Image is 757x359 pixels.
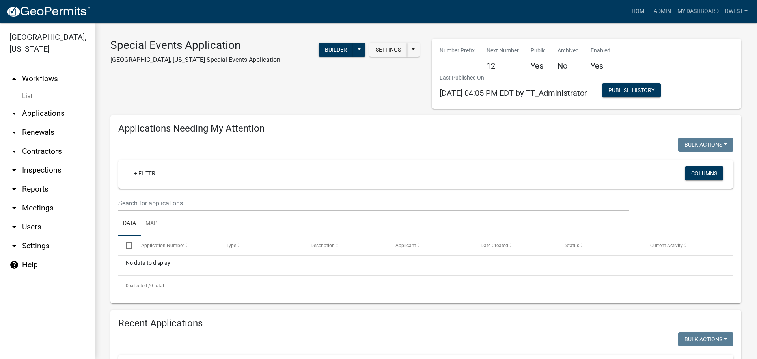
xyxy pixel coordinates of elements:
[118,318,733,329] h4: Recent Applications
[141,243,184,248] span: Application Number
[388,236,473,255] datatable-header-cell: Applicant
[650,243,683,248] span: Current Activity
[9,222,19,232] i: arrow_drop_down
[218,236,303,255] datatable-header-cell: Type
[118,276,733,296] div: 0 total
[141,211,162,236] a: Map
[311,243,335,248] span: Description
[118,211,141,236] a: Data
[722,4,751,19] a: rwest
[557,61,579,71] h5: No
[651,4,674,19] a: Admin
[678,332,733,346] button: Bulk Actions
[440,74,587,82] p: Last Published On
[9,74,19,84] i: arrow_drop_up
[118,195,629,211] input: Search for applications
[9,203,19,213] i: arrow_drop_down
[558,236,643,255] datatable-header-cell: Status
[9,128,19,137] i: arrow_drop_down
[133,236,218,255] datatable-header-cell: Application Number
[369,43,407,57] button: Settings
[678,138,733,152] button: Bulk Actions
[303,236,388,255] datatable-header-cell: Description
[643,236,727,255] datatable-header-cell: Current Activity
[118,236,133,255] datatable-header-cell: Select
[481,243,508,248] span: Date Created
[395,243,416,248] span: Applicant
[9,184,19,194] i: arrow_drop_down
[628,4,651,19] a: Home
[110,39,280,52] h3: Special Events Application
[440,88,587,98] span: [DATE] 04:05 PM EDT by TT_Administrator
[9,241,19,251] i: arrow_drop_down
[602,83,661,97] button: Publish History
[9,109,19,118] i: arrow_drop_down
[9,166,19,175] i: arrow_drop_down
[9,147,19,156] i: arrow_drop_down
[487,61,519,71] h5: 12
[674,4,722,19] a: My Dashboard
[565,243,579,248] span: Status
[531,47,546,55] p: Public
[126,283,150,288] span: 0 selected /
[473,236,557,255] datatable-header-cell: Date Created
[9,260,19,270] i: help
[591,61,610,71] h5: Yes
[531,61,546,71] h5: Yes
[118,123,733,134] h4: Applications Needing My Attention
[591,47,610,55] p: Enabled
[110,55,280,65] p: [GEOGRAPHIC_DATA], [US_STATE] Special Events Application
[319,43,353,57] button: Builder
[487,47,519,55] p: Next Number
[602,88,661,94] wm-modal-confirm: Workflow Publish History
[685,166,723,180] button: Columns
[226,243,236,248] span: Type
[118,256,733,275] div: No data to display
[128,166,162,180] a: + Filter
[440,47,475,55] p: Number Prefix
[557,47,579,55] p: Archived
